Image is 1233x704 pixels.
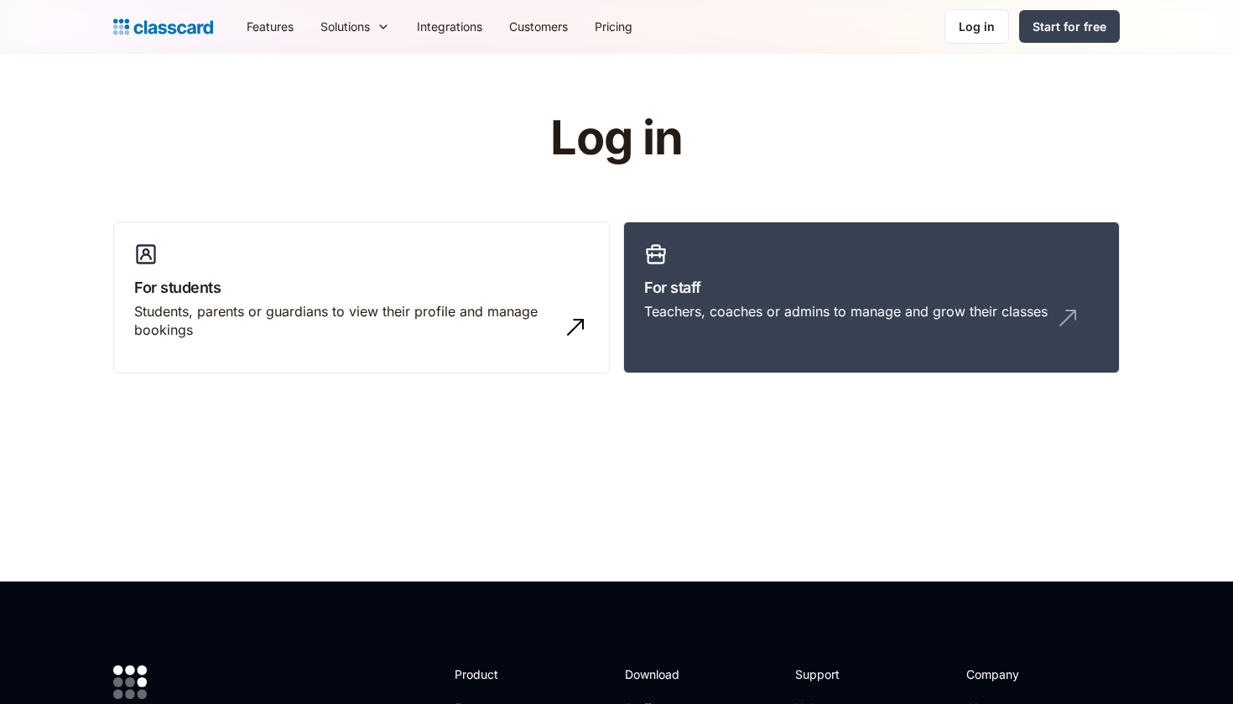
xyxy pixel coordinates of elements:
[113,15,213,39] a: home
[944,9,1009,44] a: Log in
[644,302,1048,321] div: Teachers, coaches or admins to manage and grow their classes
[134,302,555,340] div: Students, parents or guardians to view their profile and manage bookings
[320,18,370,35] div: Solutions
[113,222,610,374] a: For studentsStudents, parents or guardians to view their profile and manage bookings
[581,8,646,45] a: Pricing
[403,8,496,45] a: Integrations
[496,8,581,45] a: Customers
[1033,18,1106,35] div: Start for free
[625,665,694,683] h2: Download
[455,665,544,683] h2: Product
[966,665,1078,683] h2: Company
[644,276,1099,299] h3: For staff
[623,222,1120,374] a: For staffTeachers, coaches or admins to manage and grow their classes
[351,112,883,164] h1: Log in
[307,8,403,45] div: Solutions
[1019,10,1120,43] a: Start for free
[134,276,589,299] h3: For students
[959,18,995,35] div: Log in
[795,665,863,683] h2: Support
[233,8,307,45] a: Features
